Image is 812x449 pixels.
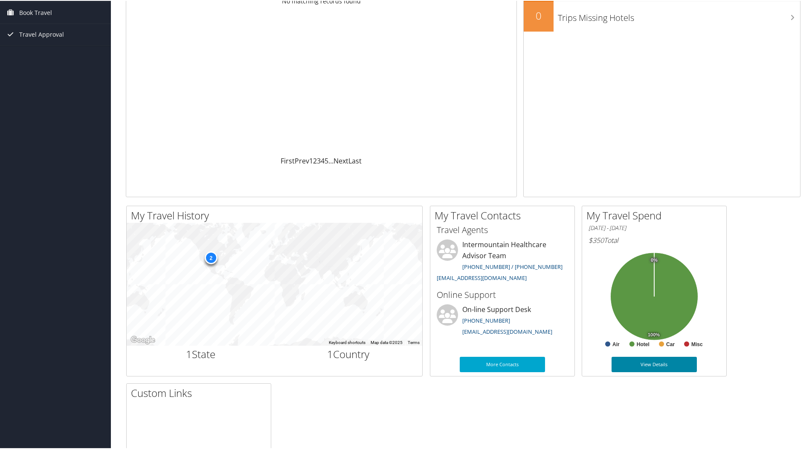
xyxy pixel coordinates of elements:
[129,334,157,345] img: Google
[432,303,572,338] li: On-line Support Desk
[281,155,295,165] a: First
[131,207,422,222] h2: My Travel History
[313,155,317,165] a: 2
[666,341,675,347] text: Car
[204,251,217,263] div: 2
[462,262,563,270] a: [PHONE_NUMBER] / [PHONE_NUMBER]
[333,155,348,165] a: Next
[589,223,720,231] h6: [DATE] - [DATE]
[524,1,800,31] a: 0Trips Missing Hotels
[328,155,333,165] span: …
[462,316,510,324] a: [PHONE_NUMBER]
[309,155,313,165] a: 1
[558,7,800,23] h3: Trips Missing Hotels
[432,239,572,284] li: Intermountain Healthcare Advisor Team
[462,327,552,335] a: [EMAIL_ADDRESS][DOMAIN_NAME]
[327,346,333,360] span: 1
[19,1,52,23] span: Book Travel
[295,155,309,165] a: Prev
[186,346,192,360] span: 1
[460,356,545,371] a: More Contacts
[612,356,697,371] a: View Details
[371,339,403,344] span: Map data ©2025
[129,334,157,345] a: Open this area in Google Maps (opens a new window)
[325,155,328,165] a: 5
[589,235,604,244] span: $350
[586,207,726,222] h2: My Travel Spend
[131,385,271,399] h2: Custom Links
[437,273,527,281] a: [EMAIL_ADDRESS][DOMAIN_NAME]
[589,235,720,244] h6: Total
[637,341,650,347] text: Hotel
[348,155,362,165] a: Last
[524,8,554,22] h2: 0
[435,207,574,222] h2: My Travel Contacts
[437,223,568,235] h3: Travel Agents
[437,288,568,300] h3: Online Support
[321,155,325,165] a: 4
[317,155,321,165] a: 3
[651,257,658,262] tspan: 0%
[19,23,64,44] span: Travel Approval
[612,341,620,347] text: Air
[691,341,703,347] text: Misc
[329,339,365,345] button: Keyboard shortcuts
[281,346,416,361] h2: Country
[648,332,660,337] tspan: 100%
[133,346,268,361] h2: State
[408,339,420,344] a: Terms (opens in new tab)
